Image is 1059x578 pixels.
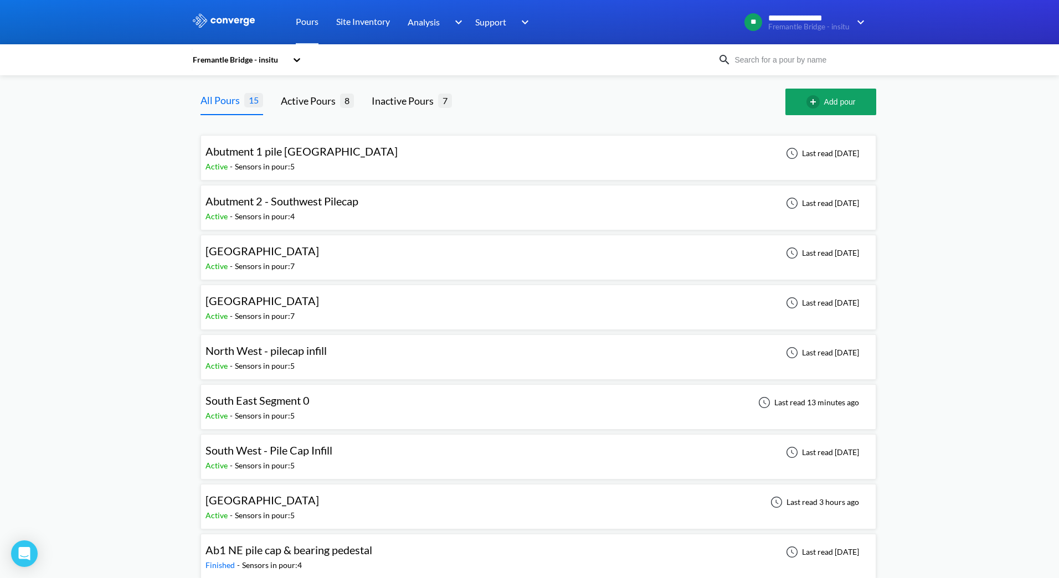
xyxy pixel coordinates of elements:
span: 7 [438,94,452,107]
span: Support [475,15,506,29]
span: Active [205,261,230,271]
div: Sensors in pour: 7 [235,260,295,272]
span: Finished [205,560,237,570]
div: Last read 3 hours ago [764,496,862,509]
span: 8 [340,94,354,107]
span: Active [205,211,230,221]
img: icon-search.svg [718,53,731,66]
span: Active [205,311,230,321]
span: - [237,560,242,570]
a: Ab1 NE pile cap & bearing pedestalFinished-Sensors in pour:4Last read [DATE] [201,546,876,556]
span: [GEOGRAPHIC_DATA] [205,493,319,507]
input: Search for a pour by name [731,54,865,66]
span: - [230,461,235,470]
div: Sensors in pour: 5 [235,509,295,522]
div: Inactive Pours [372,93,438,109]
a: South East Segment 0Active-Sensors in pour:5Last read 13 minutes ago [201,397,876,406]
span: South West - Pile Cap Infill [205,443,332,457]
div: Sensors in pour: 5 [235,360,295,372]
div: Active Pours [281,93,340,109]
div: Last read [DATE] [780,545,862,559]
span: Active [205,162,230,171]
a: Abutment 1 pile [GEOGRAPHIC_DATA]Active-Sensors in pour:5Last read [DATE] [201,148,876,157]
div: Sensors in pour: 5 [235,410,295,422]
span: - [230,211,235,221]
a: [GEOGRAPHIC_DATA]Active-Sensors in pour:5Last read 3 hours ago [201,497,876,506]
div: Sensors in pour: 5 [235,161,295,173]
span: Abutment 2 - Southwest Pilecap [205,194,358,208]
div: All Pours [201,92,244,108]
span: - [230,311,235,321]
div: Sensors in pour: 4 [235,210,295,223]
div: Last read [DATE] [780,346,862,359]
div: Last read 13 minutes ago [752,396,862,409]
span: - [230,411,235,420]
span: North West - pilecap infill [205,344,327,357]
span: - [230,162,235,171]
span: Ab1 NE pile cap & bearing pedestal [205,543,372,556]
a: South West - Pile Cap InfillActive-Sensors in pour:5Last read [DATE] [201,447,876,456]
img: logo_ewhite.svg [192,13,256,28]
img: downArrow.svg [448,16,465,29]
a: [GEOGRAPHIC_DATA]Active-Sensors in pour:7Last read [DATE] [201,247,876,257]
div: Last read [DATE] [780,296,862,309]
img: downArrow.svg [514,16,532,29]
div: Fremantle Bridge - insitu [192,54,287,66]
span: - [230,361,235,370]
a: North West - pilecap infillActive-Sensors in pour:5Last read [DATE] [201,347,876,357]
span: - [230,510,235,520]
span: Analysis [408,15,440,29]
span: 15 [244,93,263,107]
img: downArrow.svg [850,16,867,29]
span: South East Segment 0 [205,394,310,407]
div: Sensors in pour: 4 [242,559,302,571]
a: Abutment 2 - Southwest PilecapActive-Sensors in pour:4Last read [DATE] [201,198,876,207]
div: Last read [DATE] [780,197,862,210]
span: Abutment 1 pile [GEOGRAPHIC_DATA] [205,144,398,158]
button: Add pour [785,89,876,115]
div: Sensors in pour: 5 [235,460,295,472]
div: Last read [DATE] [780,446,862,459]
span: Active [205,361,230,370]
span: Active [205,461,230,470]
span: - [230,261,235,271]
span: Active [205,411,230,420]
div: Last read [DATE] [780,246,862,260]
div: Sensors in pour: 7 [235,310,295,322]
span: [GEOGRAPHIC_DATA] [205,294,319,307]
img: add-circle-outline.svg [806,95,824,109]
div: Open Intercom Messenger [11,540,38,567]
span: Fremantle Bridge - insitu [768,23,850,31]
span: [GEOGRAPHIC_DATA] [205,244,319,257]
a: [GEOGRAPHIC_DATA]Active-Sensors in pour:7Last read [DATE] [201,297,876,307]
div: Last read [DATE] [780,147,862,160]
span: Active [205,510,230,520]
